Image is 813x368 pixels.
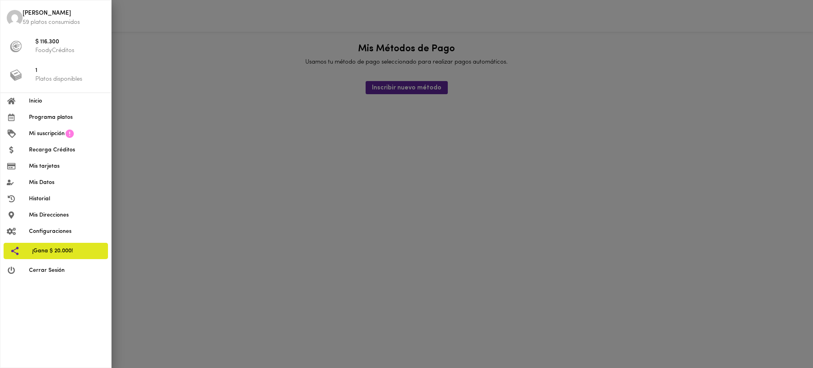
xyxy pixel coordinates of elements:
span: Mis Datos [29,178,105,187]
span: 1 [35,66,105,76]
p: Platos disponibles [35,75,105,83]
span: Mis tarjetas [29,162,105,170]
p: FoodyCréditos [35,46,105,55]
span: [PERSON_NAME] [23,9,105,18]
iframe: Messagebird Livechat Widget [767,322,805,360]
span: Programa platos [29,113,105,122]
span: Historial [29,195,105,203]
span: Mi suscripción [29,130,65,138]
img: platos_menu.png [10,69,22,81]
span: Recarga Créditos [29,146,105,154]
p: 59 platos consumidos [23,18,105,27]
span: ¡Gana $ 20.000! [32,247,102,255]
span: Mis Direcciones [29,211,105,219]
span: $ 116.300 [35,38,105,47]
span: Cerrar Sesión [29,266,105,275]
span: Configuraciones [29,227,105,236]
span: Inicio [29,97,105,105]
img: foody-creditos-black.png [10,41,22,52]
